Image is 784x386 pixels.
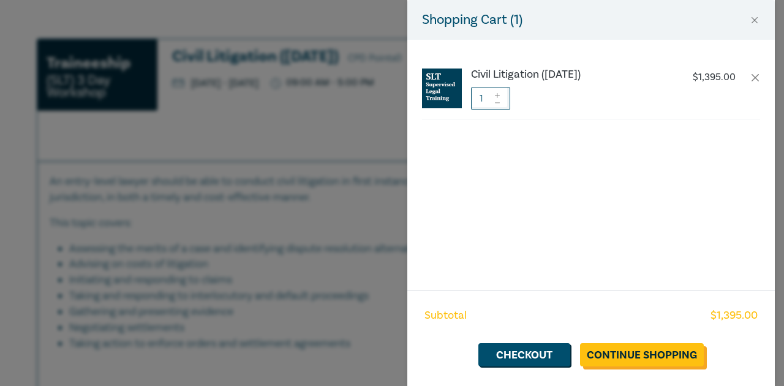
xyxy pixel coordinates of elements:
[478,343,570,366] a: Checkout
[710,308,758,324] span: $ 1,395.00
[424,308,467,324] span: Subtotal
[422,69,462,108] img: SLT%20Supervised%20Legal%20Training.jpg
[471,87,510,110] input: 1
[580,343,704,366] a: Continue Shopping
[693,72,736,83] p: $ 1,395.00
[422,10,522,30] h5: Shopping Cart ( 1 )
[749,15,760,26] button: Close
[471,69,674,81] a: Civil Litigation ([DATE])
